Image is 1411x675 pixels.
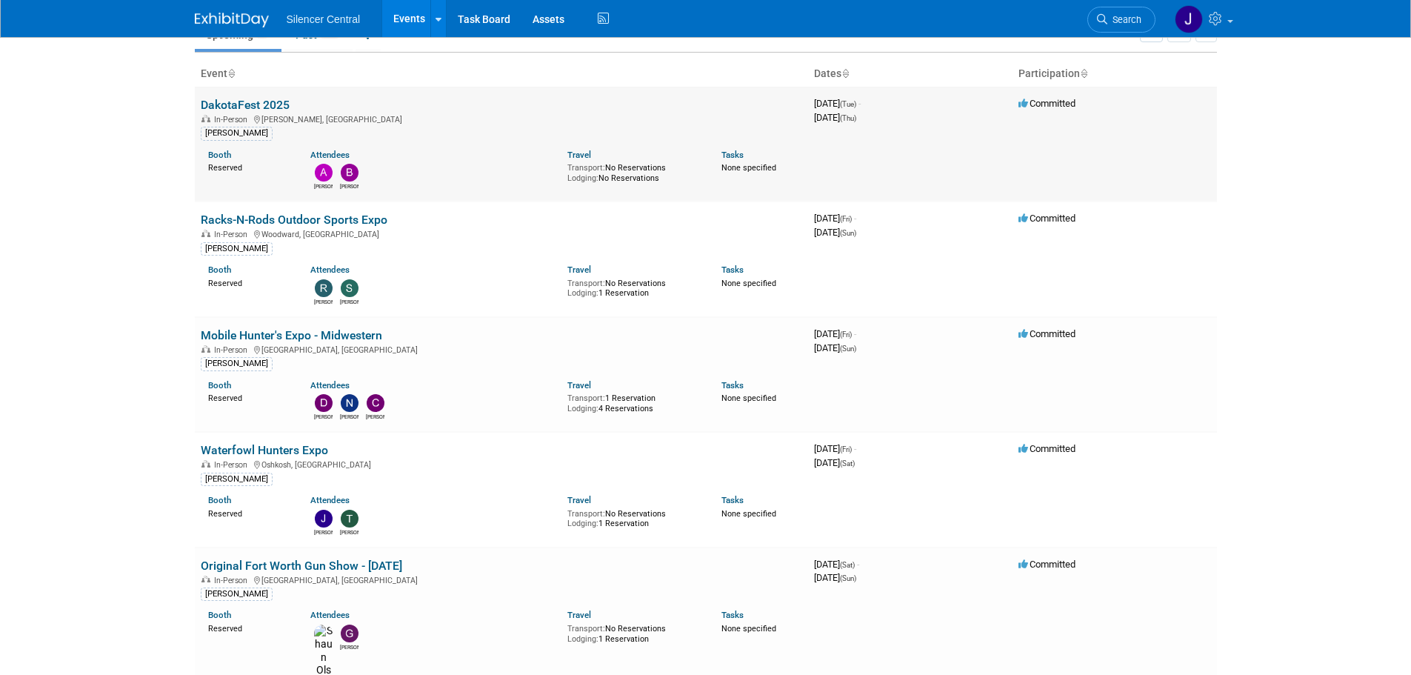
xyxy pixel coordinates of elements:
[567,610,591,620] a: Travel
[195,13,269,27] img: ExhibitDay
[567,163,605,173] span: Transport:
[201,242,273,256] div: [PERSON_NAME]
[721,380,744,390] a: Tasks
[854,213,856,224] span: -
[201,473,273,486] div: [PERSON_NAME]
[840,561,855,569] span: (Sat)
[287,13,361,25] span: Silencer Central
[814,227,856,238] span: [DATE]
[201,227,802,239] div: Woodward, [GEOGRAPHIC_DATA]
[721,610,744,620] a: Tasks
[567,393,605,403] span: Transport:
[814,328,856,339] span: [DATE]
[341,510,358,528] img: Tyler Phillips
[814,559,859,570] span: [DATE]
[201,576,210,583] img: In-Person Event
[214,230,252,239] span: In-Person
[567,173,598,183] span: Lodging:
[721,393,776,403] span: None specified
[567,634,598,644] span: Lodging:
[567,150,591,160] a: Travel
[808,61,1013,87] th: Dates
[208,495,231,505] a: Booth
[314,528,333,536] div: Justin Armstrong
[201,127,273,140] div: [PERSON_NAME]
[201,98,290,112] a: DakotaFest 2025
[1013,61,1217,87] th: Participation
[1018,98,1075,109] span: Committed
[208,160,289,173] div: Reserved
[214,115,252,124] span: In-Person
[840,229,856,237] span: (Sun)
[310,610,350,620] a: Attendees
[1087,7,1155,33] a: Search
[208,621,289,634] div: Reserved
[567,519,598,528] span: Lodging:
[340,182,358,190] div: Billee Page
[567,380,591,390] a: Travel
[567,265,591,275] a: Travel
[567,404,598,413] span: Lodging:
[201,588,273,601] div: [PERSON_NAME]
[567,288,598,298] span: Lodging:
[721,279,776,288] span: None specified
[310,380,350,390] a: Attendees
[314,412,333,421] div: Danielle Osterman
[227,67,235,79] a: Sort by Event Name
[201,559,402,573] a: Original Fort Worth Gun Show - [DATE]
[214,576,252,585] span: In-Person
[1018,328,1075,339] span: Committed
[214,460,252,470] span: In-Person
[1107,14,1141,25] span: Search
[814,342,856,353] span: [DATE]
[201,443,328,457] a: Waterfowl Hunters Expo
[341,625,358,642] img: Gregory Wilkerson
[201,357,273,370] div: [PERSON_NAME]
[201,115,210,122] img: In-Person Event
[310,265,350,275] a: Attendees
[208,265,231,275] a: Booth
[840,574,856,582] span: (Sun)
[310,495,350,505] a: Attendees
[315,510,333,528] img: Justin Armstrong
[854,328,856,339] span: -
[840,445,852,453] span: (Fri)
[567,160,699,183] div: No Reservations No Reservations
[208,150,231,160] a: Booth
[208,610,231,620] a: Booth
[208,506,289,519] div: Reserved
[567,390,699,413] div: 1 Reservation 4 Reservations
[857,559,859,570] span: -
[567,276,699,299] div: No Reservations 1 Reservation
[840,215,852,223] span: (Fri)
[721,150,744,160] a: Tasks
[854,443,856,454] span: -
[195,61,808,87] th: Event
[814,112,856,123] span: [DATE]
[840,345,856,353] span: (Sun)
[721,495,744,505] a: Tasks
[315,279,333,297] img: Rob Young
[341,279,358,297] img: Sarah Young
[858,98,861,109] span: -
[1080,67,1087,79] a: Sort by Participation Type
[721,163,776,173] span: None specified
[201,230,210,237] img: In-Person Event
[201,328,382,342] a: Mobile Hunter's Expo - Midwestern
[567,621,699,644] div: No Reservations 1 Reservation
[201,343,802,355] div: [GEOGRAPHIC_DATA], [GEOGRAPHIC_DATA]
[208,390,289,404] div: Reserved
[841,67,849,79] a: Sort by Start Date
[814,443,856,454] span: [DATE]
[1018,213,1075,224] span: Committed
[840,459,855,468] span: (Sat)
[201,345,210,353] img: In-Person Event
[367,394,384,412] img: Chuck Simpson
[201,458,802,470] div: Oshkosh, [GEOGRAPHIC_DATA]
[201,113,802,124] div: [PERSON_NAME], [GEOGRAPHIC_DATA]
[340,412,358,421] div: Nickolas Osterman
[310,150,350,160] a: Attendees
[208,380,231,390] a: Booth
[567,506,699,529] div: No Reservations 1 Reservation
[567,509,605,519] span: Transport:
